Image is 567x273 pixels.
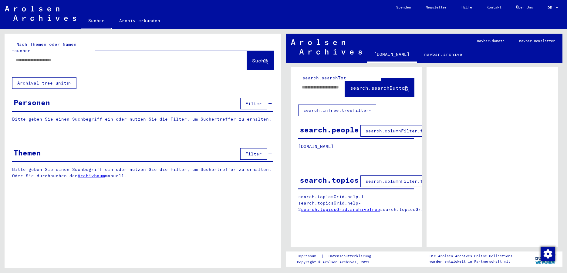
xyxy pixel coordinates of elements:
[302,75,346,81] mat-label: search.searchTxt
[298,105,376,116] button: search.inTree.treeFilter
[360,125,441,137] button: search.columnFilter.filter
[512,34,562,48] a: navbar.newsletter
[548,5,554,10] span: DE
[540,246,555,261] div: Zustimmung ändern
[5,6,76,21] img: Arolsen_neg.svg
[112,13,167,28] a: Archiv erkunden
[78,173,105,178] a: Archivbaum
[430,253,512,259] p: Die Arolsen Archives Online-Collections
[247,51,274,70] button: Suche
[534,251,557,266] img: yv_logo.png
[81,13,112,29] a: Suchen
[297,259,378,265] p: Copyright © Arolsen Archives, 2021
[430,259,512,264] p: wurden entwickelt in Partnerschaft mit
[366,128,436,134] span: search.columnFilter.filter
[417,47,470,62] a: navbar.archive
[252,58,267,64] span: Suche
[245,101,262,106] span: Filter
[245,151,262,157] span: Filter
[350,85,408,91] span: search.searchButton
[360,175,441,187] button: search.columnFilter.filter
[300,175,359,185] div: search.topics
[240,98,267,109] button: Filter
[470,34,512,48] a: navbar.donate
[14,97,50,108] div: Personen
[240,148,267,160] button: Filter
[298,194,414,213] p: search.topicsGrid.help-1 search.topicsGrid.help-2 search.topicsGrid.manually.
[541,247,555,261] img: Zustimmung ändern
[324,253,378,259] a: Datenschutzerklärung
[12,166,274,179] p: Bitte geben Sie einen Suchbegriff ein oder nutzen Sie die Filter, um Suchertreffer zu erhalten. O...
[14,147,41,158] div: Themen
[291,39,362,55] img: Arolsen_neg.svg
[14,42,76,53] mat-label: Nach Themen oder Namen suchen
[297,253,378,259] div: |
[367,47,417,63] a: [DOMAIN_NAME]
[366,178,436,184] span: search.columnFilter.filter
[12,116,273,122] p: Bitte geben Sie einen Suchbegriff ein oder nutzen Sie die Filter, um Suchertreffer zu erhalten.
[301,207,380,212] a: search.topicsGrid.archiveTree
[300,124,359,135] div: search.people
[298,143,414,150] p: [DOMAIN_NAME]
[345,78,414,97] button: search.searchButton
[297,253,321,259] a: Impressum
[12,77,76,89] button: Archival tree units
